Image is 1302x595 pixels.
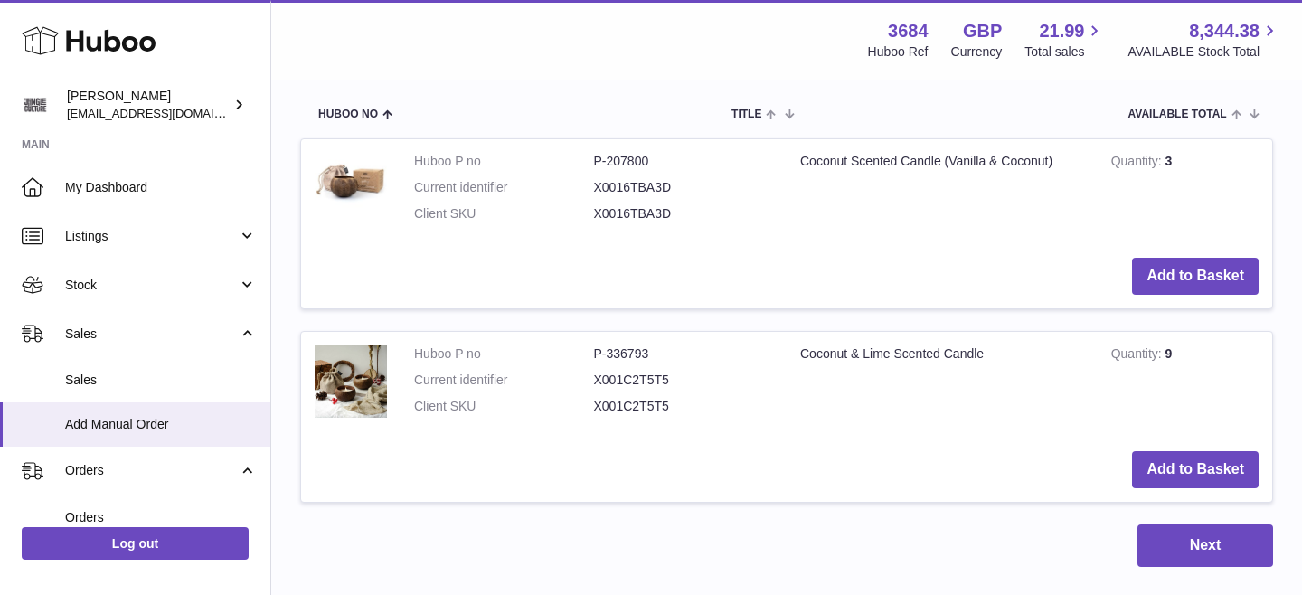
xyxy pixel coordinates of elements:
[22,91,49,118] img: theinternationalventure@gmail.com
[1098,139,1272,245] td: 3
[1039,19,1084,43] span: 21.99
[1111,346,1165,365] strong: Quantity
[888,19,929,43] strong: 3684
[594,398,774,415] dd: X001C2T5T5
[414,179,594,196] dt: Current identifier
[1024,19,1105,61] a: 21.99 Total sales
[414,205,594,222] dt: Client SKU
[65,462,238,479] span: Orders
[22,527,249,560] a: Log out
[1128,109,1227,120] span: AVAILABLE Total
[787,139,1098,245] td: Coconut Scented Candle (Vanilla & Coconut)
[951,43,1003,61] div: Currency
[318,109,378,120] span: Huboo no
[1127,43,1280,61] span: AVAILABLE Stock Total
[868,43,929,61] div: Huboo Ref
[65,326,238,343] span: Sales
[1111,154,1165,173] strong: Quantity
[65,179,257,196] span: My Dashboard
[731,109,761,120] span: Title
[594,153,774,170] dd: P-207800
[1132,451,1259,488] button: Add to Basket
[963,19,1002,43] strong: GBP
[414,372,594,389] dt: Current identifier
[414,153,594,170] dt: Huboo P no
[414,398,594,415] dt: Client SKU
[1098,332,1272,438] td: 9
[65,372,257,389] span: Sales
[594,345,774,363] dd: P-336793
[67,106,266,120] span: [EMAIL_ADDRESS][DOMAIN_NAME]
[65,416,257,433] span: Add Manual Order
[67,88,230,122] div: [PERSON_NAME]
[65,277,238,294] span: Stock
[1189,19,1260,43] span: 8,344.38
[65,509,257,526] span: Orders
[1132,258,1259,295] button: Add to Basket
[315,345,387,418] img: Coconut & Lime Scented Candle
[594,179,774,196] dd: X0016TBA3D
[65,228,238,245] span: Listings
[1024,43,1105,61] span: Total sales
[1127,19,1280,61] a: 8,344.38 AVAILABLE Stock Total
[1137,524,1273,567] button: Next
[315,153,387,211] img: Coconut Scented Candle (Vanilla & Coconut)
[414,345,594,363] dt: Huboo P no
[594,372,774,389] dd: X001C2T5T5
[594,205,774,222] dd: X0016TBA3D
[787,332,1098,438] td: Coconut & Lime Scented Candle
